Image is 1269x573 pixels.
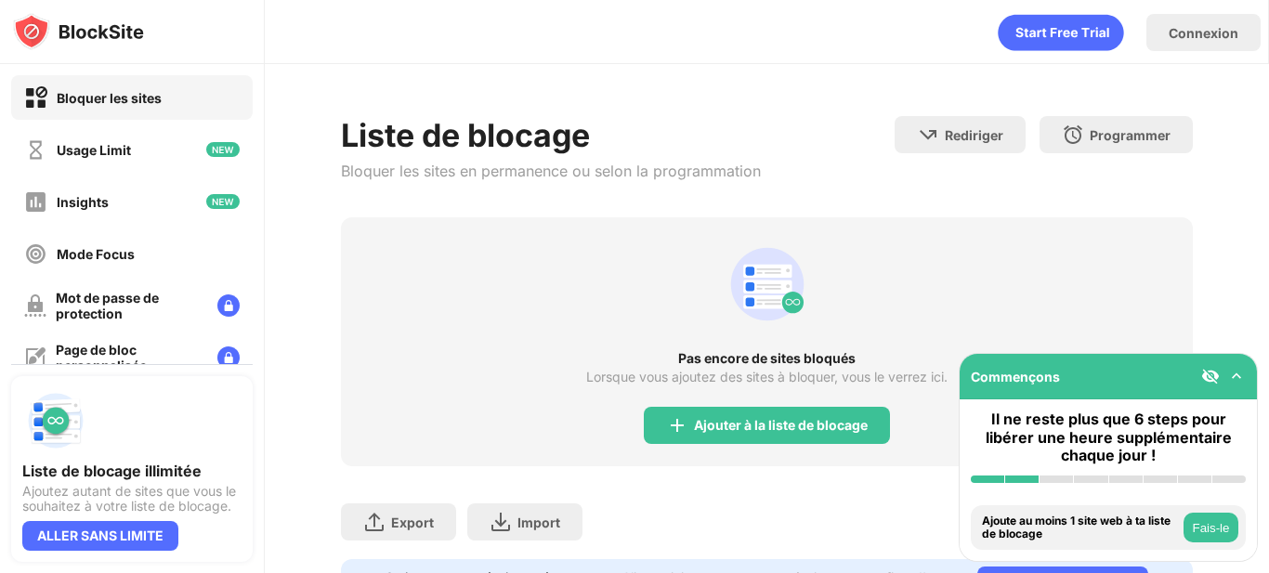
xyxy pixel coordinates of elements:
[13,13,144,50] img: logo-blocksite.svg
[1184,513,1238,542] button: Fais-le
[341,162,761,180] div: Bloquer les sites en permanence ou selon la programmation
[982,514,1179,541] div: Ajoute au moins 1 site web à ta liste de blocage
[56,290,203,321] div: Mot de passe de protection
[694,418,868,433] div: Ajouter à la liste de blocage
[24,138,47,162] img: time-usage-off.svg
[217,346,240,369] img: lock-menu.svg
[56,342,203,373] div: Page de bloc personnalisée
[24,242,47,266] img: focus-off.svg
[971,410,1246,464] div: Il ne reste plus que 6 steps pour libérer une heure supplémentaire chaque jour !
[22,484,242,514] div: Ajoutez autant de sites que vous le souhaitez à votre liste de blocage.
[1169,25,1238,41] div: Connexion
[24,294,46,317] img: password-protection-off.svg
[206,142,240,157] img: new-icon.svg
[341,351,1193,366] div: Pas encore de sites bloqués
[341,116,761,154] div: Liste de blocage
[24,346,46,369] img: customize-block-page-off.svg
[1201,367,1220,385] img: eye-not-visible.svg
[57,142,131,158] div: Usage Limit
[1227,367,1246,385] img: omni-setup-toggle.svg
[22,462,242,480] div: Liste de blocage illimitée
[57,246,135,262] div: Mode Focus
[22,387,89,454] img: push-block-list.svg
[391,514,434,530] div: Export
[24,86,47,110] img: block-on.svg
[723,240,812,329] div: animation
[945,127,1003,143] div: Rediriger
[1090,127,1171,143] div: Programmer
[217,294,240,317] img: lock-menu.svg
[22,521,178,551] div: ALLER SANS LIMITE
[517,514,560,530] div: Import
[998,14,1124,51] div: animation
[586,370,948,384] div: Lorsque vous ajoutez des sites à bloquer, vous le verrez ici.
[57,194,109,210] div: Insights
[57,90,162,106] div: Bloquer les sites
[206,194,240,209] img: new-icon.svg
[24,190,47,214] img: insights-off.svg
[971,369,1060,384] div: Commençons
